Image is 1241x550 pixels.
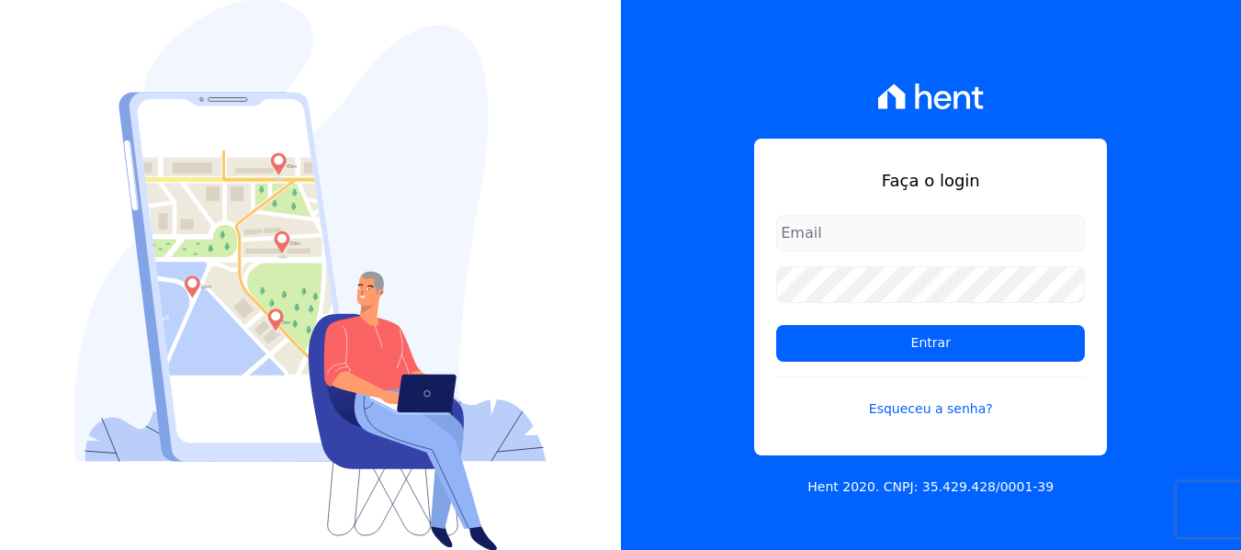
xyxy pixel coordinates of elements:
a: Esqueceu a senha? [776,376,1085,419]
p: Hent 2020. CNPJ: 35.429.428/0001-39 [807,477,1054,497]
input: Entrar [776,325,1085,362]
input: Email [776,215,1085,252]
h1: Faça o login [776,168,1085,193]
